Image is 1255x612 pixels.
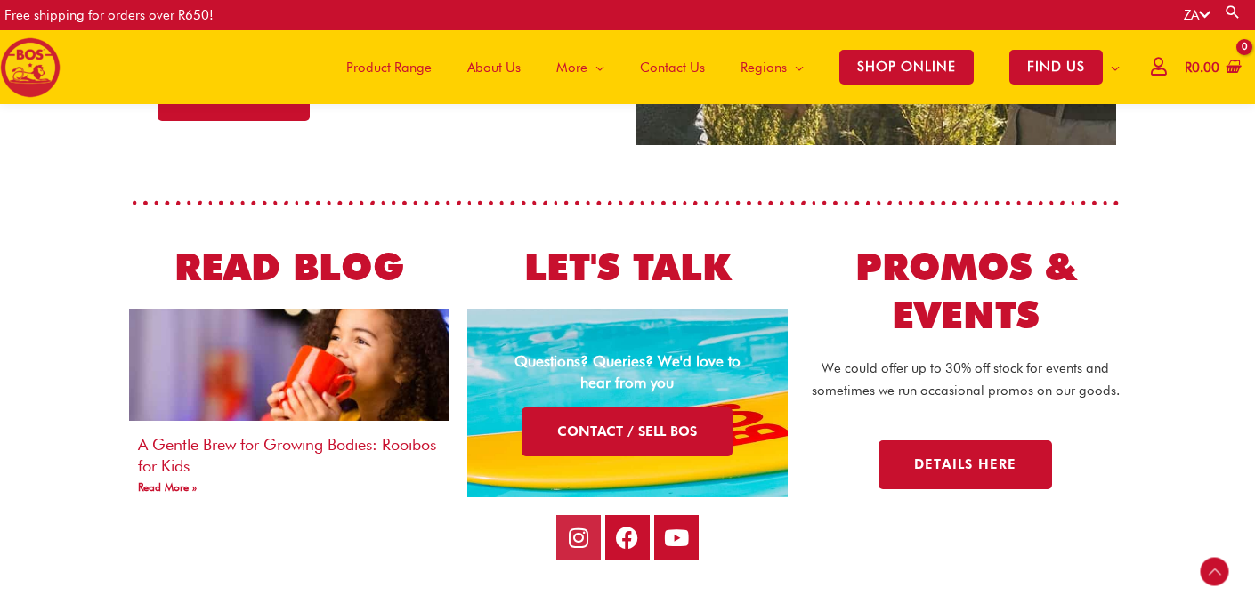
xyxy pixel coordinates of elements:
[878,440,1052,489] a: Details here
[839,50,974,85] span: SHOP ONLINE
[914,458,1016,471] span: Details here
[1185,60,1192,76] span: R
[138,480,197,494] a: Read more about A Gentle Brew for Growing Bodies: Rooibos for Kids
[1185,60,1219,76] bdi: 0.00
[467,41,521,94] span: About Us
[126,268,450,462] img: cute little girl with cup of rooibos
[498,350,757,395] div: Questions? Queries? We'd love to hear from you
[741,41,787,94] span: Regions
[538,30,622,104] a: More
[1181,48,1242,88] a: View Shopping Cart, empty
[129,243,449,292] h2: READ BLOG
[1224,4,1242,20] a: Search button
[129,309,449,421] a: cute little girl with cup of rooibos
[315,30,1138,104] nav: Site Navigation
[806,358,1126,402] p: We could offer up to 30% off stock for events and sometimes we run occasional promos on our goods.
[328,30,449,104] a: Product Range
[723,30,822,104] a: Regions
[640,41,705,94] span: Contact Us
[522,407,733,456] a: CONTACT / SELL BOS
[449,30,538,104] a: About Us
[467,243,788,292] h2: LET'S TALK
[346,41,432,94] span: Product Range
[556,41,587,94] span: More
[622,30,723,104] a: Contact Us
[806,243,1126,340] h2: PROMOs & EVENTS
[1184,7,1210,23] a: ZA
[138,435,436,474] a: A Gentle Brew for Growing Bodies: Rooibos for Kids
[1009,50,1103,85] span: FIND US
[822,30,992,104] a: SHOP ONLINE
